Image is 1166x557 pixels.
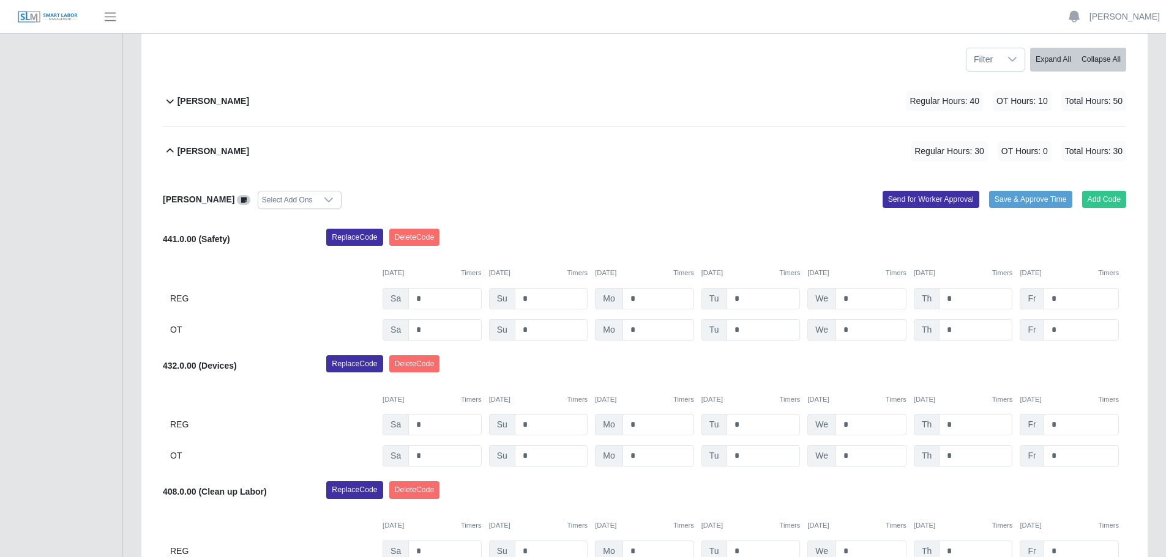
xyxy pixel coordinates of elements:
span: Tu [701,288,727,309]
div: [DATE] [914,394,1013,405]
span: Sa [383,288,409,309]
div: [DATE] [1020,520,1119,531]
button: Timers [673,268,694,278]
span: We [807,445,836,467]
button: Timers [673,520,694,531]
button: [PERSON_NAME] Regular Hours: 40 OT Hours: 10 Total Hours: 50 [163,76,1126,126]
div: [DATE] [1020,394,1119,405]
div: [DATE] [489,268,588,278]
span: We [807,288,836,309]
div: [DATE] [807,394,906,405]
button: Timers [886,394,906,405]
span: Mo [595,319,622,341]
div: [DATE] [701,268,801,278]
div: OT [170,445,375,467]
img: SLM Logo [17,10,78,24]
button: ReplaceCode [326,229,383,246]
b: 441.0.00 (Safety) [163,234,230,244]
div: [DATE] [383,268,482,278]
button: Timers [1098,268,1119,278]
span: Su [489,445,515,467]
span: Sa [383,319,409,341]
button: Timers [461,520,482,531]
b: [PERSON_NAME] [178,95,249,108]
span: Sa [383,445,409,467]
button: DeleteCode [389,481,440,498]
b: [PERSON_NAME] [163,194,234,204]
button: Timers [1098,394,1119,405]
button: Timers [992,268,1013,278]
span: Fr [1020,288,1044,309]
div: Select Add Ons [258,191,316,208]
div: [DATE] [383,394,482,405]
span: Filter [966,48,1000,71]
button: Timers [886,520,906,531]
span: Su [489,319,515,341]
span: Fr [1020,445,1044,467]
span: Th [914,445,940,467]
div: [DATE] [807,268,906,278]
button: DeleteCode [389,355,440,372]
span: Fr [1020,319,1044,341]
span: Tu [701,319,727,341]
span: We [807,414,836,435]
button: Expand All [1030,48,1077,72]
div: [DATE] [1020,268,1119,278]
div: [DATE] [807,520,906,531]
button: Timers [567,394,588,405]
button: ReplaceCode [326,355,383,372]
button: Timers [461,394,482,405]
button: Timers [567,520,588,531]
div: REG [170,414,375,435]
div: [DATE] [489,394,588,405]
span: Total Hours: 50 [1061,91,1126,111]
div: [DATE] [595,394,694,405]
div: [DATE] [914,520,1013,531]
span: Th [914,319,940,341]
span: Mo [595,288,622,309]
button: [PERSON_NAME] Regular Hours: 30 OT Hours: 0 Total Hours: 30 [163,127,1126,176]
button: Timers [780,394,801,405]
button: Timers [886,268,906,278]
div: [DATE] [914,268,1013,278]
span: Th [914,414,940,435]
button: Timers [992,394,1013,405]
div: REG [170,288,375,309]
div: bulk actions [1030,48,1126,72]
span: Regular Hours: 40 [906,91,983,111]
span: Regular Hours: 30 [911,141,988,161]
span: We [807,319,836,341]
span: Mo [595,414,622,435]
span: Total Hours: 30 [1061,141,1126,161]
b: 408.0.00 (Clean up Labor) [163,487,267,496]
span: Su [489,288,515,309]
span: OT Hours: 0 [998,141,1052,161]
a: View/Edit Notes [237,194,250,204]
button: Send for Worker Approval [883,191,979,208]
button: Timers [780,520,801,531]
div: [DATE] [701,520,801,531]
div: [DATE] [383,520,482,531]
span: Su [489,414,515,435]
div: [DATE] [595,268,694,278]
button: Timers [1098,520,1119,531]
span: Mo [595,445,622,467]
button: DeleteCode [389,229,440,246]
b: [PERSON_NAME] [178,145,249,158]
span: Sa [383,414,409,435]
span: OT Hours: 10 [993,91,1052,111]
button: Add Code [1082,191,1127,208]
span: Fr [1020,414,1044,435]
div: OT [170,319,375,341]
span: Tu [701,414,727,435]
a: [PERSON_NAME] [1089,10,1160,23]
div: [DATE] [595,520,694,531]
button: Timers [673,394,694,405]
b: 432.0.00 (Devices) [163,361,237,371]
button: Timers [992,520,1013,531]
span: Tu [701,445,727,467]
button: Timers [780,268,801,278]
span: Th [914,288,940,309]
button: Save & Approve Time [989,191,1072,208]
button: Timers [567,268,588,278]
